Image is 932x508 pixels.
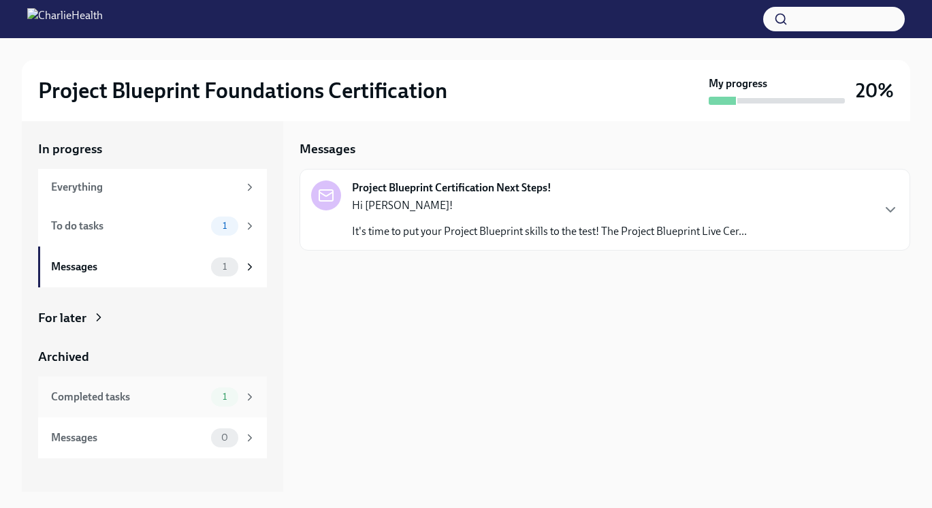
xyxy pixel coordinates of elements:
[38,309,267,327] a: For later
[709,76,767,91] strong: My progress
[51,219,206,234] div: To do tasks
[38,309,86,327] div: For later
[38,417,267,458] a: Messages0
[214,261,235,272] span: 1
[38,140,267,158] a: In progress
[38,206,267,247] a: To do tasks1
[27,8,103,30] img: CharlieHealth
[38,247,267,287] a: Messages1
[213,432,236,443] span: 0
[38,377,267,417] a: Completed tasks1
[352,198,747,213] p: Hi [PERSON_NAME]!
[38,77,447,104] h2: Project Blueprint Foundations Certification
[51,259,206,274] div: Messages
[214,392,235,402] span: 1
[38,169,267,206] a: Everything
[352,224,747,239] p: It's time to put your Project Blueprint skills to the test! The Project Blueprint Live Cer...
[856,78,894,103] h3: 20%
[214,221,235,231] span: 1
[300,140,355,158] h5: Messages
[38,348,267,366] a: Archived
[352,180,551,195] strong: Project Blueprint Certification Next Steps!
[51,430,206,445] div: Messages
[51,180,238,195] div: Everything
[51,390,206,404] div: Completed tasks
